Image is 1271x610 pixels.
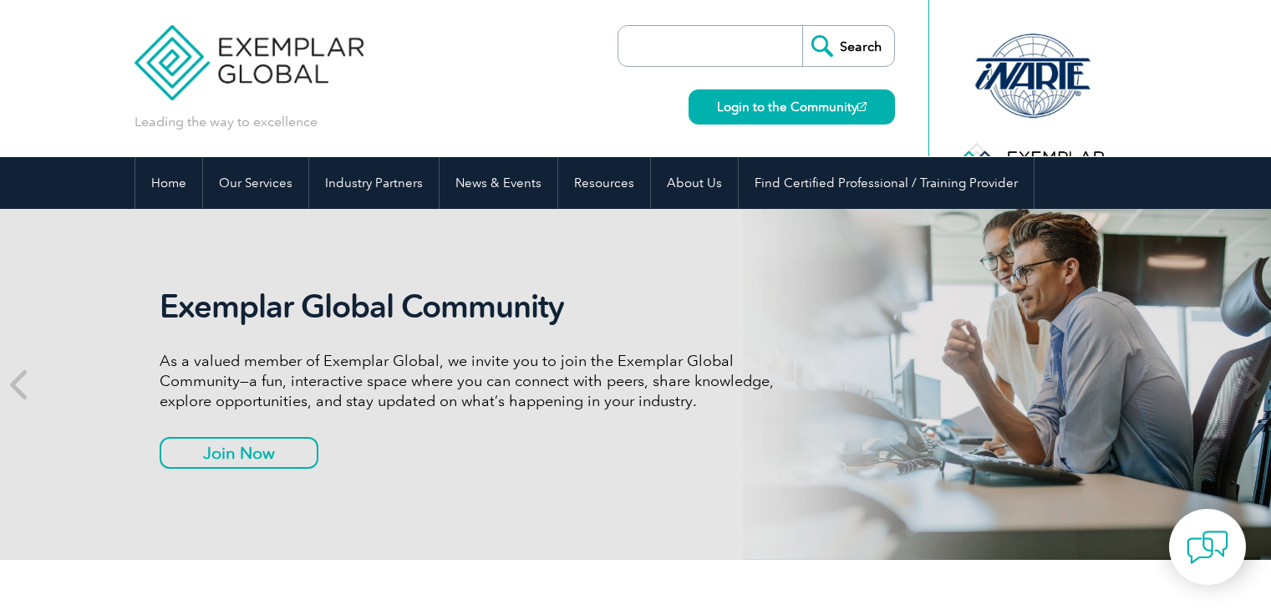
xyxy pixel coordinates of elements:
a: Resources [558,157,650,209]
img: contact-chat.png [1187,526,1228,568]
a: Find Certified Professional / Training Provider [739,157,1034,209]
a: Industry Partners [309,157,439,209]
a: Login to the Community [689,89,895,125]
p: Leading the way to excellence [135,113,318,131]
input: Search [802,26,894,66]
a: News & Events [440,157,557,209]
a: Join Now [160,437,318,469]
a: Home [135,157,202,209]
h2: Exemplar Global Community [160,287,786,326]
p: As a valued member of Exemplar Global, we invite you to join the Exemplar Global Community—a fun,... [160,351,786,411]
a: About Us [651,157,738,209]
a: Our Services [203,157,308,209]
img: open_square.png [857,102,867,111]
